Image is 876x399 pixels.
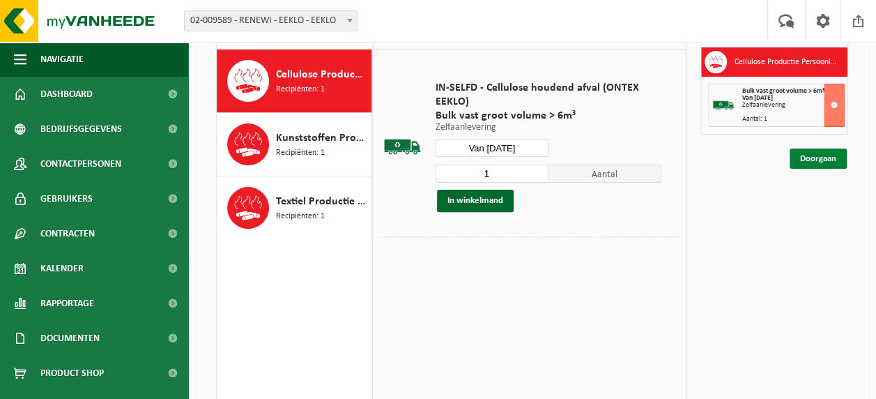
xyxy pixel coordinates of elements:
[741,87,824,95] span: Bulk vast groot volume > 6m³
[437,190,514,212] button: In winkelmand
[276,193,368,210] span: Textiel Productie Auto-industrie (CR)
[436,140,548,157] input: Selecteer datum
[217,50,372,113] button: Cellulose Productie Persoonlijke Hygiene (CR) Recipiënten: 1
[734,51,837,73] h3: Cellulose Productie Persoonlijke Hygiene (CR)
[185,11,357,31] span: 02-009589 - RENEWI - EEKLO - EEKLO
[741,102,844,109] div: Zelfaanlevering
[436,123,662,133] p: Zelfaanlevering
[436,81,662,109] span: IN-SELFD - Cellulose houdend afval (ONTEX EEKLO)
[40,146,121,181] span: Contactpersonen
[276,130,368,146] span: Kunststoffen Productie Etiketten (CR)
[741,116,844,123] div: Aantal: 1
[217,176,372,239] button: Textiel Productie Auto-industrie (CR) Recipiënten: 1
[40,77,93,112] span: Dashboard
[217,113,372,176] button: Kunststoffen Productie Etiketten (CR) Recipiënten: 1
[790,149,847,169] a: Doorgaan
[276,66,368,83] span: Cellulose Productie Persoonlijke Hygiene (CR)
[40,112,122,146] span: Bedrijfsgegevens
[548,165,661,183] span: Aantal
[40,356,104,391] span: Product Shop
[40,321,100,356] span: Documenten
[40,286,94,321] span: Rapportage
[184,10,358,31] span: 02-009589 - RENEWI - EEKLO - EEKLO
[40,42,84,77] span: Navigatie
[40,251,84,286] span: Kalender
[436,109,662,123] span: Bulk vast groot volume > 6m³
[276,83,325,96] span: Recipiënten: 1
[741,94,772,102] strong: Van [DATE]
[40,216,95,251] span: Contracten
[40,181,93,216] span: Gebruikers
[276,210,325,223] span: Recipiënten: 1
[276,146,325,160] span: Recipiënten: 1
